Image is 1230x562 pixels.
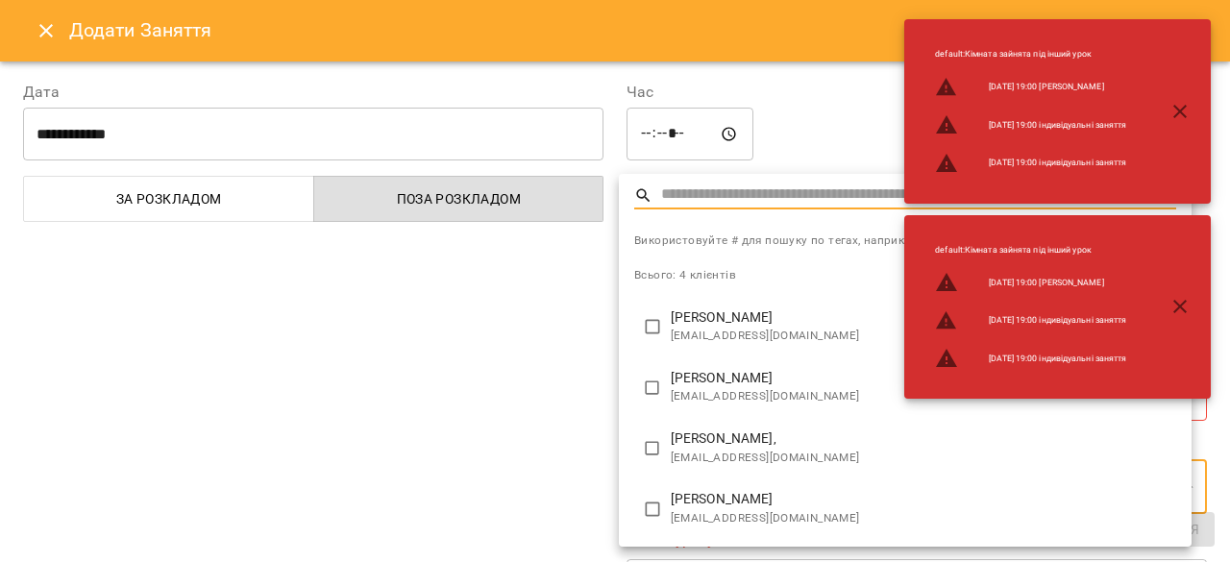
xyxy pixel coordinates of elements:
li: [DATE] 19:00 [PERSON_NAME] [920,263,1142,302]
li: [DATE] 19:00 індивідуальні заняття [920,106,1142,144]
span: [EMAIL_ADDRESS][DOMAIN_NAME] [671,327,1176,346]
span: [EMAIL_ADDRESS][DOMAIN_NAME] [671,387,1176,406]
span: [EMAIL_ADDRESS][DOMAIN_NAME] [671,449,1176,468]
p: [PERSON_NAME] [671,369,1176,388]
li: [DATE] 19:00 індивідуальні заняття [920,302,1142,340]
span: Використовуйте # для пошуку по тегах, наприклад #Англійська [634,232,1176,251]
li: default : Кімната зайнята під інший урок [920,40,1142,68]
span: Всього: 4 клієнтів [634,268,736,281]
li: [DATE] 19:00 індивідуальні заняття [920,339,1142,378]
li: default : Кімната зайнята під інший урок [920,236,1142,264]
li: [DATE] 19:00 [PERSON_NAME] [920,68,1142,107]
li: [DATE] 19:00 індивідуальні заняття [920,144,1142,183]
p: [PERSON_NAME] [671,490,1176,509]
span: [EMAIL_ADDRESS][DOMAIN_NAME] [671,509,1176,528]
p: [PERSON_NAME], [671,429,1176,449]
p: [PERSON_NAME] [671,308,1176,328]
